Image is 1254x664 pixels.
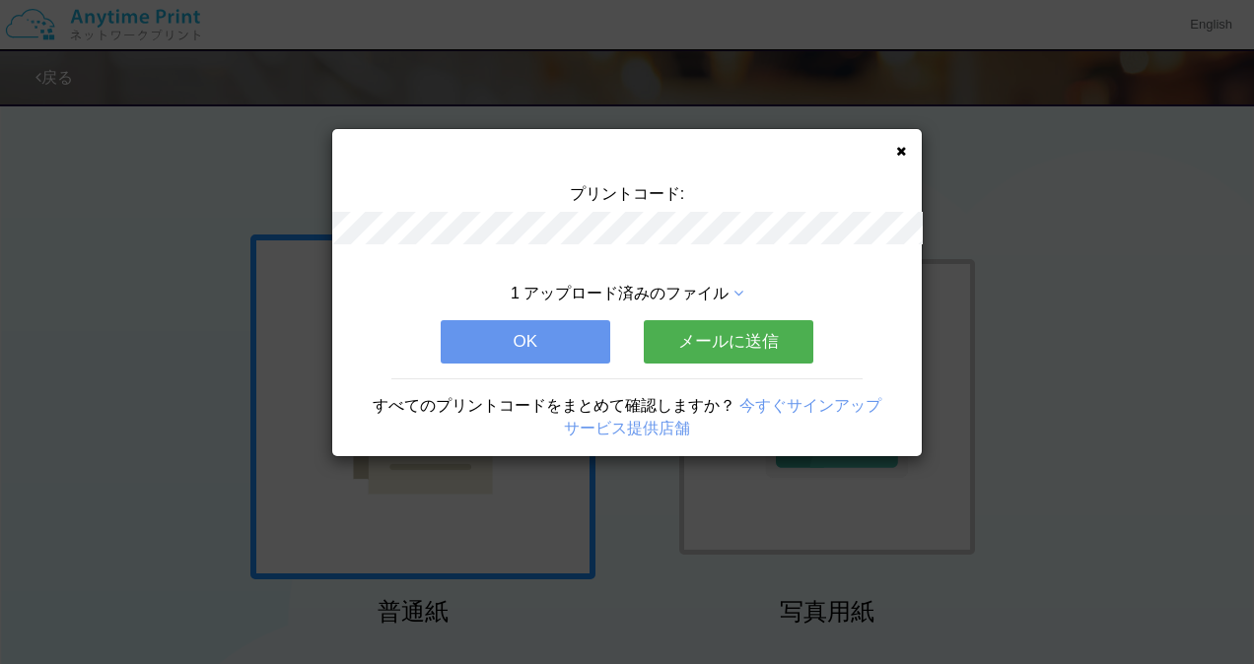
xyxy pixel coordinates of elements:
a: サービス提供店舗 [564,420,690,436]
span: 1 アップロード済みのファイル [511,285,729,301]
a: 今すぐサインアップ [739,397,881,414]
span: プリントコード: [570,185,684,202]
button: メールに送信 [644,320,813,364]
button: OK [441,320,610,364]
span: すべてのプリントコードをまとめて確認しますか？ [373,397,735,414]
